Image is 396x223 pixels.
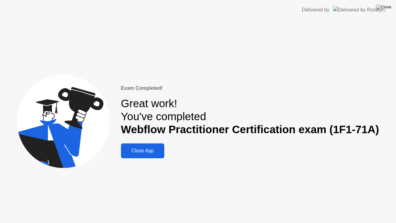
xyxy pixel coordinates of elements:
div: Great work! You've completed [121,97,379,136]
img: Close [376,5,391,10]
div: Exam Completed! [121,85,379,92]
div: Delivered by [302,6,329,14]
b: Webflow Practitioner Certification exam (1F1-71A) [121,123,379,135]
button: Close App [121,143,164,158]
img: Delivered by Rosalyn [333,6,385,13]
div: Close App [123,148,162,154]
